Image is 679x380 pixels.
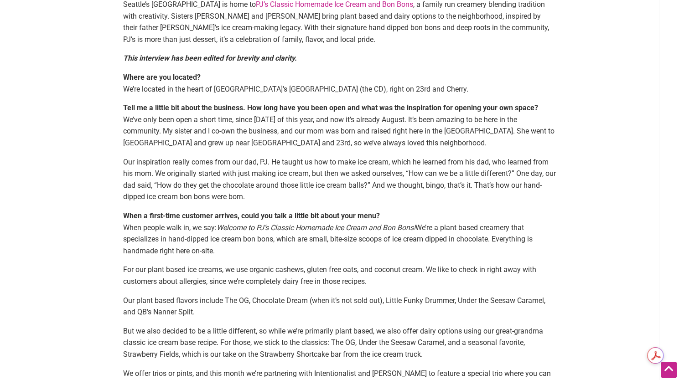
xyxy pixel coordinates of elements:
p: When people walk in, we say: We’re a plant based creamery that specializes in hand-dipped ice cre... [123,210,556,257]
p: We’ve only been open a short time, since [DATE] of this year, and now it’s already August. It’s b... [123,102,556,149]
strong: When a first-time customer arrives, could you talk a little bit about your menu? [123,211,380,220]
p: Our inspiration really comes from our dad, PJ. He taught us how to make ice cream, which he learn... [123,156,556,203]
p: For our plant based ice creams, we use organic cashews, gluten free oats, and coconut cream. We l... [123,264,556,287]
em: This interview has been edited for brevity and clarity. [123,54,297,62]
em: Welcome to PJ’s Classic Homemade Ice Cream and Bon Bons! [217,223,415,232]
strong: Where are you located? [123,73,201,82]
div: Scroll Back to Top [661,362,677,378]
p: Our plant based flavors include The OG, Chocolate Dream (when it’s not sold out), Little Funky Dr... [123,295,556,318]
p: We’re located in the heart of [GEOGRAPHIC_DATA]’s [GEOGRAPHIC_DATA] (the CD), right on 23rd and C... [123,72,556,95]
strong: Tell me a little bit about the business. How long have you been open and what was the inspiration... [123,103,538,112]
p: But we also decided to be a little different, so while we’re primarily plant based, we also offer... [123,325,556,360]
